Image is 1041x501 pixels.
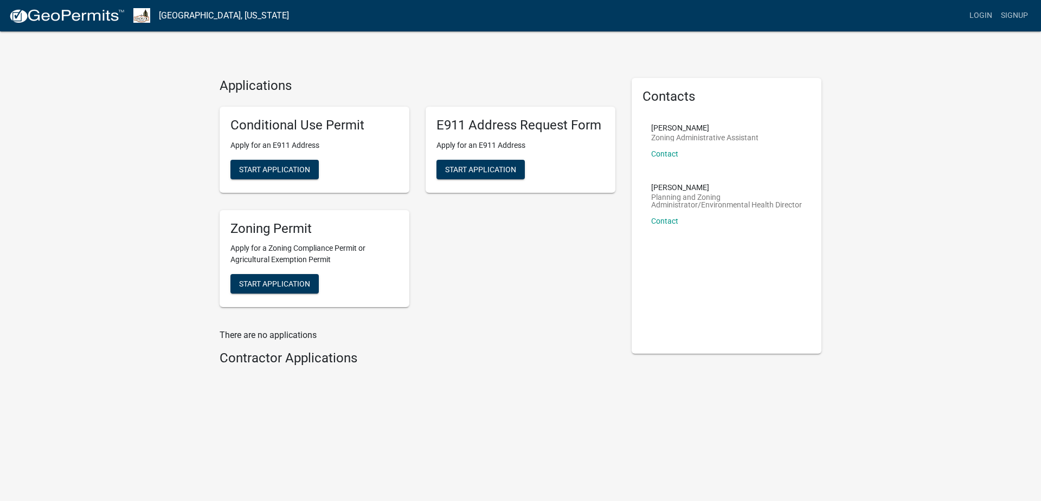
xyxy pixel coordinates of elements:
[239,165,310,173] span: Start Application
[436,160,525,179] button: Start Application
[965,5,997,26] a: Login
[220,350,615,366] h4: Contractor Applications
[239,279,310,288] span: Start Application
[436,140,605,151] p: Apply for an E911 Address
[133,8,150,23] img: Sioux County, Iowa
[230,140,399,151] p: Apply for an E911 Address
[159,6,289,25] a: [GEOGRAPHIC_DATA], [US_STATE]
[651,149,678,158] a: Contact
[220,78,615,316] wm-workflow-list-section: Applications
[230,118,399,133] h5: Conditional Use Permit
[651,193,802,209] p: Planning and Zoning Administrator/Environmental Health Director
[651,217,678,225] a: Contact
[220,78,615,94] h4: Applications
[220,350,615,370] wm-workflow-list-section: Contractor Applications
[651,184,802,191] p: [PERSON_NAME]
[651,134,759,141] p: Zoning Administrative Assistant
[230,243,399,265] p: Apply for a Zoning Compliance Permit or Agricultural Exemption Permit
[230,160,319,179] button: Start Application
[997,5,1032,26] a: Signup
[220,329,615,342] p: There are no applications
[230,274,319,294] button: Start Application
[651,124,759,132] p: [PERSON_NAME]
[445,165,516,173] span: Start Application
[436,118,605,133] h5: E911 Address Request Form
[642,89,811,105] h5: Contacts
[230,221,399,237] h5: Zoning Permit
